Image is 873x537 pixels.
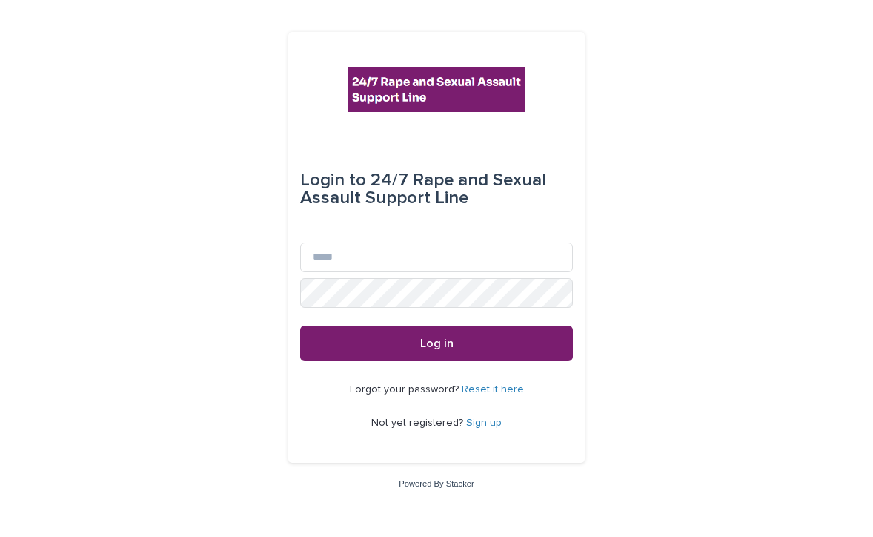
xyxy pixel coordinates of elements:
[348,67,525,112] img: rhQMoQhaT3yELyF149Cw
[300,171,366,189] span: Login to
[420,337,454,349] span: Log in
[300,326,573,361] button: Log in
[350,384,462,395] span: Forgot your password?
[466,418,502,428] a: Sign up
[300,159,573,219] div: 24/7 Rape and Sexual Assault Support Line
[462,384,524,395] a: Reset it here
[371,418,466,428] span: Not yet registered?
[399,479,474,488] a: Powered By Stacker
